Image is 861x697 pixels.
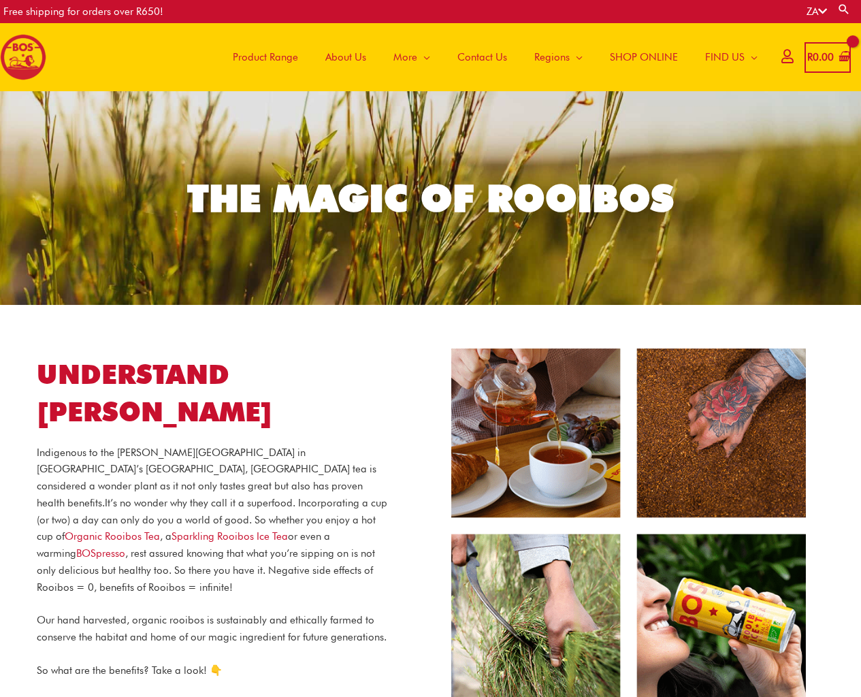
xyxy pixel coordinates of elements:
[37,612,391,646] p: Our hand harvested, organic rooibos is sustainably and ethically farmed to conserve the habitat a...
[219,23,312,91] a: Product Range
[521,23,596,91] a: Regions
[233,37,298,78] span: Product Range
[65,530,160,542] a: Link Organic Rooibos Tea
[705,37,745,78] span: FIND US
[807,51,834,63] bdi: 0.00
[837,3,851,16] a: Search button
[37,497,387,594] span: It’s no wonder why they call it a superfood. Incorporating a cup (or two) a day can only do you a...
[444,23,521,91] a: Contact Us
[610,37,678,78] span: SHOP ONLINE
[325,37,366,78] span: About Us
[37,356,391,430] h1: UNDERSTAND [PERSON_NAME]
[596,23,692,91] a: SHOP ONLINE
[534,37,570,78] span: Regions
[805,42,851,73] a: View Shopping Cart, empty
[380,23,444,91] a: More
[457,37,507,78] span: Contact Us
[807,5,827,18] a: ZA
[37,662,391,679] p: So what are the benefits? Take a look! 👇
[209,23,771,91] nav: Site Navigation
[76,547,125,560] a: Link BOSpresso
[807,51,813,63] span: R
[172,530,288,542] a: Link Sparkling Rooibos Ice Tea
[187,180,674,217] div: THE MAGIC OF ROOIBOS
[312,23,380,91] a: About Us
[37,444,391,596] p: Indigenous to the [PERSON_NAME][GEOGRAPHIC_DATA] in [GEOGRAPHIC_DATA]’s [GEOGRAPHIC_DATA], [GEOGR...
[393,37,417,78] span: More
